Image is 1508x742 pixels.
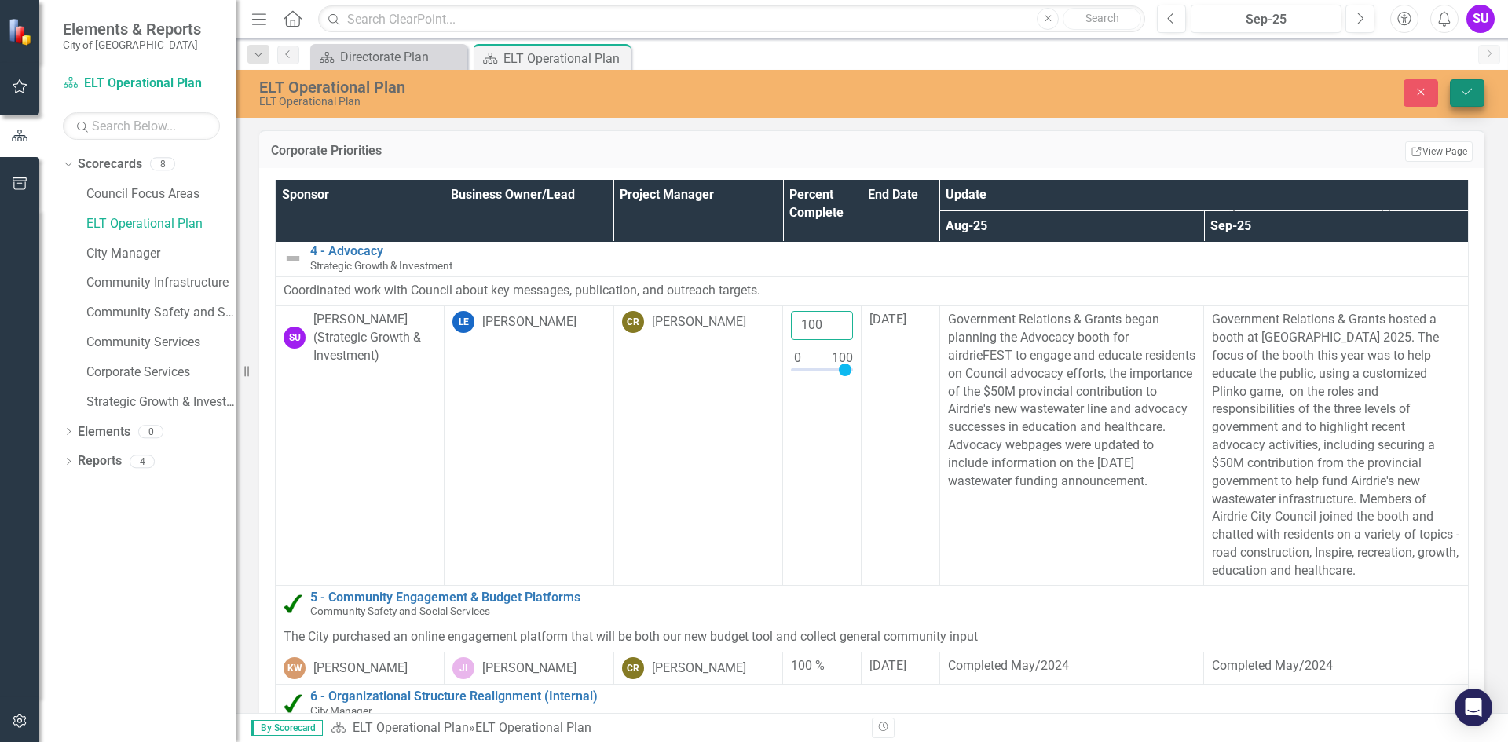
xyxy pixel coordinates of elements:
[138,425,163,438] div: 0
[271,144,1000,158] h3: Corporate Priorities
[78,423,130,441] a: Elements
[452,311,474,333] div: LE
[86,334,236,352] a: Community Services
[130,455,155,468] div: 4
[310,590,1460,605] a: 5 - Community Engagement & Budget Platforms
[622,657,644,679] div: CR
[1212,311,1460,580] p: Government Relations & Grants hosted a booth at [GEOGRAPHIC_DATA] 2025. The focus of the booth th...
[310,689,1460,704] a: 6 - Organizational Structure Realignment (Internal)
[452,657,474,679] div: JI
[284,249,302,268] img: Not Defined
[948,657,1196,675] p: Completed May/2024
[353,720,469,735] a: ELT Operational Plan
[8,17,35,45] img: ClearPoint Strategy
[313,660,408,678] div: [PERSON_NAME]
[313,311,436,365] div: [PERSON_NAME] (Strategic Growth & Investment)
[284,594,302,613] img: Completed
[86,393,236,411] a: Strategic Growth & Investment
[340,47,463,67] div: Directorate Plan
[259,96,946,108] div: ELT Operational Plan
[86,364,236,382] a: Corporate Services
[310,244,1460,258] a: 4 - Advocacy
[310,704,372,717] span: City Manager
[869,658,906,673] span: [DATE]
[1191,5,1341,33] button: Sep-25
[63,20,201,38] span: Elements & Reports
[1455,689,1492,726] div: Open Intercom Messenger
[791,657,853,675] div: 100 %
[314,47,463,67] a: Directorate Plan
[652,660,746,678] div: [PERSON_NAME]
[78,155,142,174] a: Scorecards
[251,720,323,736] span: By Scorecard
[284,327,306,349] div: SU
[622,311,644,333] div: CR
[284,694,302,713] img: Completed
[310,605,490,617] span: Community Safety and Social Services
[284,629,978,644] span: The City purchased an online engagement platform that will be both our new budget tool and collec...
[63,75,220,93] a: ELT Operational Plan
[63,112,220,140] input: Search Below...
[869,312,906,327] span: [DATE]
[86,185,236,203] a: Council Focus Areas
[318,5,1145,33] input: Search ClearPoint...
[284,283,760,298] span: Coordinated work with Council about key messages, publication, and outreach targets.
[86,215,236,233] a: ELT Operational Plan
[475,720,591,735] div: ELT Operational Plan
[482,313,576,331] div: [PERSON_NAME]
[284,657,306,679] div: KW
[331,719,860,737] div: »
[1405,141,1473,162] a: View Page
[259,79,946,96] div: ELT Operational Plan
[948,311,1196,490] p: Government Relations & Grants began planning the Advocacy booth for airdrieFEST to engage and edu...
[1212,657,1460,675] p: Completed May/2024
[482,660,576,678] div: [PERSON_NAME]
[652,313,746,331] div: [PERSON_NAME]
[503,49,627,68] div: ELT Operational Plan
[78,452,122,470] a: Reports
[1085,12,1119,24] span: Search
[150,158,175,171] div: 8
[1063,8,1141,30] button: Search
[86,304,236,322] a: Community Safety and Social Services
[1466,5,1495,33] button: SU
[1196,10,1336,29] div: Sep-25
[86,245,236,263] a: City Manager
[310,259,452,272] span: Strategic Growth & Investment
[86,274,236,292] a: Community Infrastructure
[63,38,201,51] small: City of [GEOGRAPHIC_DATA]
